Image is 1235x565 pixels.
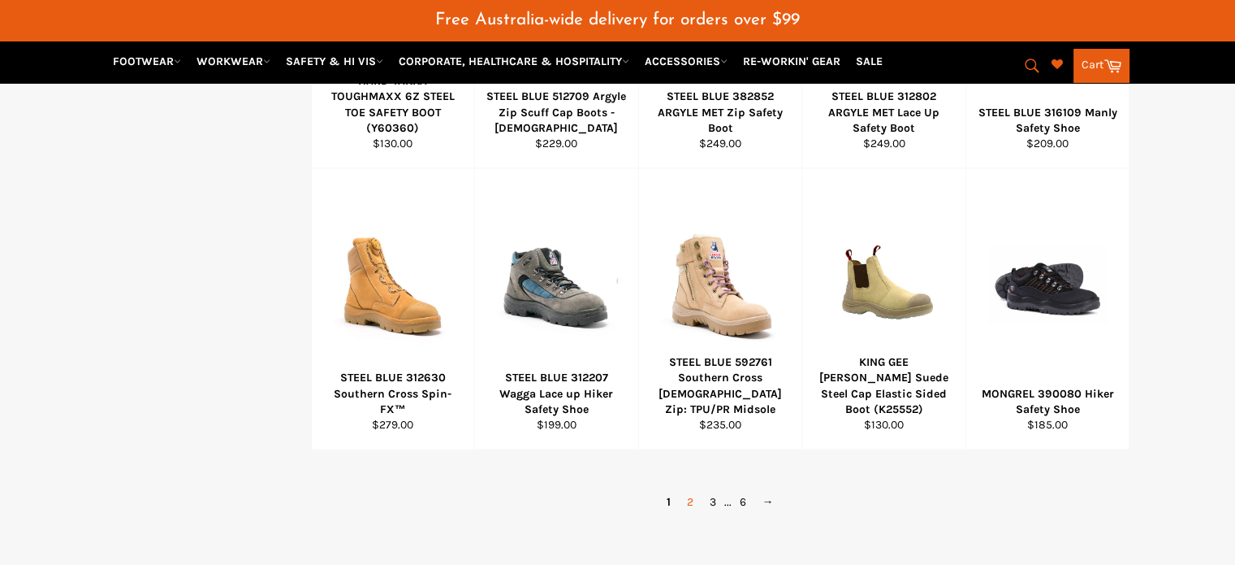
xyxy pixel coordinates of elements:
a: RE-WORKIN' GEAR [736,47,847,76]
a: STEEL BLUE 312207 Wagga Lace up Hiker Safety ShoeSTEEL BLUE 312207 Wagga Lace up Hiker Safety Sho... [474,168,638,450]
div: HARD YAKKA TOUGHMAXX 6Z STEEL TOE SAFETY BOOT (Y60360) [322,73,464,136]
a: KING GEE Wills Suede Steel Cap Elastic Sided Boot (K25552)KING GEE [PERSON_NAME] Suede Steel Cap ... [801,168,965,450]
div: STEEL BLUE 312802 ARGYLE MET Lace Up Safety Boot [813,89,956,136]
a: 3 [702,490,724,514]
a: 6 [732,490,754,514]
a: ACCESSORIES [638,47,734,76]
a: WORKWEAR [190,47,277,76]
a: Cart [1073,49,1129,83]
div: STEEL BLUE 316109 Manly Safety Shoe [976,105,1119,137]
a: SALE [849,47,889,76]
div: MONGREL 390080 Hiker Safety Shoe [976,386,1119,418]
div: KING GEE [PERSON_NAME] Suede Steel Cap Elastic Sided Boot (K25552) [813,354,956,417]
div: STEEL BLUE 312207 Wagga Lace up Hiker Safety Shoe [486,370,628,417]
div: STEEL BLUE 592761 Southern Cross [DEMOGRAPHIC_DATA] Zip: TPU/PR Midsole [649,354,792,417]
a: STEEL BLUE 312630 Southern Cross Spin-FX™STEEL BLUE 312630 Southern Cross Spin-FX™$279.00 [311,168,475,450]
a: 2 [679,490,702,514]
a: STEEL BLUE 592761 Southern Cross Ladies Zip: TPU/PR MidsoleSTEEL BLUE 592761 Southern Cross [DEMO... [638,168,802,450]
a: MONGREL 390080 Hiker Safety ShoeMONGREL 390080 Hiker Safety Shoe$185.00 [965,168,1129,450]
span: 1 [659,490,679,514]
a: FOOTWEAR [106,47,188,76]
div: STEEL BLUE 312630 Southern Cross Spin-FX™ [322,370,464,417]
a: → [754,490,782,514]
a: SAFETY & HI VIS [279,47,390,76]
span: ... [724,495,732,509]
div: STEEL BLUE 512709 Argyle Zip Scuff Cap Boots - [DEMOGRAPHIC_DATA] [486,89,628,136]
div: STEEL BLUE 382852 ARGYLE MET Zip Safety Boot [649,89,792,136]
a: CORPORATE, HEALTHCARE & HOSPITALITY [392,47,636,76]
span: Free Australia-wide delivery for orders over $99 [435,11,800,28]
